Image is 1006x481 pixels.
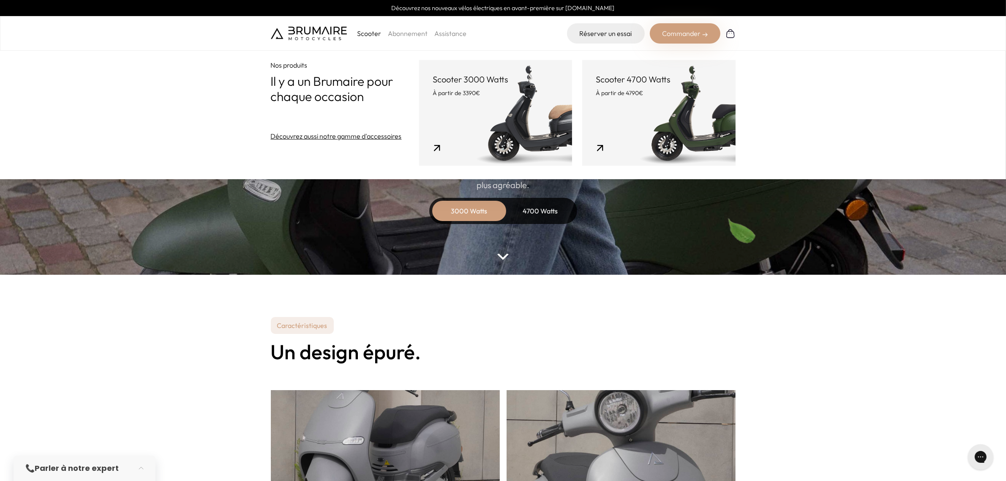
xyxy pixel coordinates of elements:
p: Caractéristiques [271,317,334,334]
div: 4700 Watts [507,201,574,221]
img: Brumaire Motocycles [271,27,347,40]
a: Réserver un essai [567,23,645,44]
div: 3000 Watts [436,201,503,221]
p: Nos produits [271,60,420,70]
iframe: Gorgias live chat messenger [964,441,998,473]
a: Assistance [434,29,466,38]
p: Scooter 3000 Watts [433,74,559,85]
p: À partir de 3390€ [433,89,559,97]
a: Scooter 4700 Watts À partir de 4790€ [582,60,735,166]
img: arrow-bottom.png [497,254,508,260]
img: right-arrow-2.png [703,32,708,37]
h2: Un design épuré. [271,341,736,363]
div: Commander [650,23,720,44]
img: Panier [725,28,736,38]
a: Abonnement [388,29,428,38]
a: Scooter 3000 Watts À partir de 3390€ [419,60,572,166]
p: Scooter [357,28,381,38]
p: À partir de 4790€ [596,89,722,97]
p: Il y a un Brumaire pour chaque occasion [271,74,420,104]
p: Scooter 4700 Watts [596,74,722,85]
a: Découvrez aussi notre gamme d'accessoires [271,131,402,141]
